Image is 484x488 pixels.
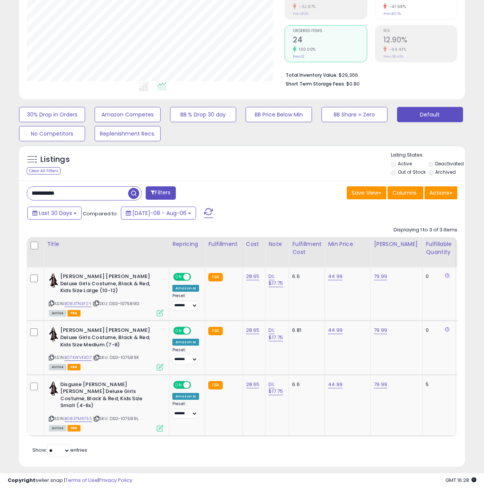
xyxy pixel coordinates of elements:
button: Save View [347,186,386,199]
span: | SKU: DSG-107589K [93,354,139,360]
small: Prev: $132 [293,11,309,16]
span: ON [174,274,183,280]
span: | SKU: DSG-107589G [93,301,139,307]
small: Prev: 8.07% [383,11,401,16]
div: Title [47,240,166,248]
li: $29,366 [286,70,452,79]
span: $0.80 [346,80,360,87]
div: Fulfillment [208,240,239,248]
span: Last 30 Days [39,209,72,217]
a: 44.99 [328,273,342,280]
a: B07KWVKXD7 [64,354,92,361]
button: [DATE]-08 - Aug-06 [121,207,196,220]
a: DI; $17.75 [269,381,283,395]
a: DI; $17.75 [269,273,283,287]
b: Total Inventory Value: [286,72,338,78]
a: Terms of Use [65,477,98,484]
label: Deactivated [435,160,464,167]
div: [PERSON_NAME] [374,240,419,248]
span: ROI [383,29,457,33]
a: 79.99 [374,273,387,280]
p: Listing States: [391,152,465,159]
div: 6.6 [292,273,319,280]
div: Cost [246,240,262,248]
small: FBA [208,273,222,281]
a: 28.65 [246,273,260,280]
div: Amazon AI [172,339,199,346]
div: ASIN: [49,381,163,431]
img: 31pgn8Hd77L._SL40_.jpg [49,381,58,396]
small: Prev: 38.43% [383,54,404,59]
b: Disguise [PERSON_NAME] [PERSON_NAME] Deluxe Girls Costume, Black & Red, Kids Size Small (4-6x) [60,381,153,411]
div: 0 [426,273,449,280]
span: 2025-09-6 16:28 GMT [445,477,476,484]
button: BB Price Below Min [246,107,312,122]
div: 6.6 [292,381,319,388]
div: Preset: [172,293,199,310]
h2: 12.90% [383,36,457,46]
span: FBA [68,364,80,370]
div: 6.81 [292,327,319,334]
span: Show: entries [32,446,87,454]
a: 79.99 [374,381,387,388]
label: Archived [435,169,456,175]
label: Active [398,160,412,167]
span: [DATE]-08 - Aug-06 [132,209,187,217]
button: Amazon Competes [95,107,161,122]
div: Clear All Filters [27,167,61,175]
span: Compared to: [83,210,118,217]
div: ASIN: [49,327,163,369]
a: Privacy Policy [99,477,132,484]
button: BB % Drop 30 day [170,107,236,122]
a: 44.99 [328,381,342,388]
div: ASIN: [49,273,163,315]
strong: Copyright [8,477,35,484]
span: | SKU: DSG-107589L [93,415,138,422]
small: Prev: 12 [293,54,304,59]
a: 28.65 [246,326,260,334]
span: FBA [68,425,80,431]
span: All listings currently available for purchase on Amazon [49,310,66,317]
div: Repricing [172,240,202,248]
b: Short Term Storage Fees: [286,81,345,87]
small: FBA [208,327,222,335]
a: 28.65 [246,381,260,388]
span: Ordered Items [293,29,367,33]
span: FBA [68,310,80,317]
img: 31pgn8Hd77L._SL40_.jpg [49,273,58,288]
small: -47.58% [387,4,406,10]
button: BB Share = Zero [322,107,388,122]
button: 30% Drop in Orders [19,107,85,122]
h5: Listings [40,154,70,165]
span: OFF [190,274,202,280]
a: B083TMX75S [64,415,92,422]
label: Out of Stock [398,169,426,175]
div: Note [269,240,286,248]
button: No Competitors [19,126,85,141]
small: -32.87% [296,4,316,10]
img: 31pgn8Hd77L._SL40_.jpg [49,327,58,342]
div: Preset: [172,401,199,419]
span: ON [174,381,183,388]
h2: 24 [293,36,367,46]
span: All listings currently available for purchase on Amazon [49,364,66,370]
small: -66.43% [387,47,407,52]
span: OFF [190,328,202,334]
small: FBA [208,381,222,389]
div: Preset: [172,347,199,365]
span: ON [174,328,183,334]
div: 0 [426,327,449,334]
button: Columns [388,186,423,199]
div: 5 [426,381,449,388]
a: 79.99 [374,326,387,334]
div: Fulfillable Quantity [426,240,452,256]
span: OFF [190,381,202,388]
button: Last 30 Days [27,207,82,220]
small: 100.00% [296,47,316,52]
button: Replenishment Recs. [95,126,161,141]
div: Min Price [328,240,367,248]
a: 44.99 [328,326,342,334]
button: Default [397,107,463,122]
div: seller snap | | [8,477,132,484]
span: Columns [392,189,416,197]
